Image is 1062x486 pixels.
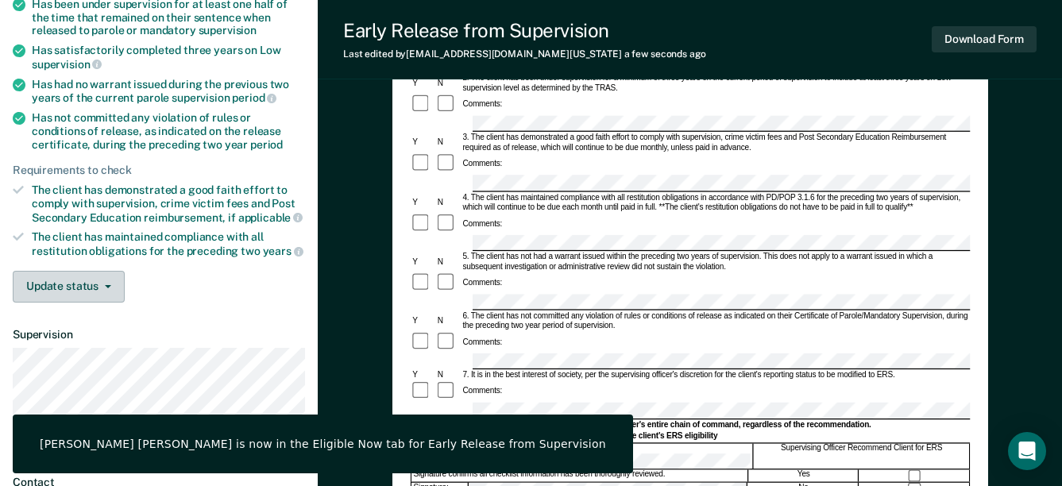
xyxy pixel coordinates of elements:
[263,245,303,257] span: years
[754,443,970,469] div: Supervising Officer Recommend Client for ERS
[410,79,435,89] div: Y
[461,100,504,110] div: Comments:
[32,44,305,71] div: Has satisfactorily completed three years on Low
[410,257,435,268] div: Y
[410,198,435,208] div: Y
[461,337,504,348] div: Comments:
[435,79,461,89] div: N
[343,19,706,42] div: Early Release from Supervision
[932,26,1037,52] button: Download Form
[461,160,504,170] div: Comments:
[232,91,276,104] span: period
[343,48,706,60] div: Last edited by [EMAIL_ADDRESS][DOMAIN_NAME][US_STATE]
[411,469,748,482] div: Signature confirms all checklist information has been thoroughly reviewed.
[410,317,435,327] div: Y
[32,111,305,151] div: Has not committed any violation of rules or conditions of release, as indicated on the release ce...
[461,371,970,381] div: 7. It is in the best interest of society, per the supervising officer's discretion for the client...
[435,371,461,381] div: N
[435,198,461,208] div: N
[32,230,305,257] div: The client has maintained compliance with all restitution obligations for the preceding two
[238,211,303,224] span: applicable
[624,48,706,60] span: a few seconds ago
[13,271,125,303] button: Update status
[461,252,970,272] div: 5. The client has not had a warrant issued within the preceding two years of supervision. This do...
[410,371,435,381] div: Y
[435,257,461,268] div: N
[32,183,305,224] div: The client has demonstrated a good faith effort to comply with supervision, crime victim fees and...
[435,317,461,327] div: N
[606,443,753,469] div: Date:
[250,138,283,151] span: period
[1008,432,1046,470] div: Open Intercom Messenger
[32,58,102,71] span: supervision
[410,420,970,430] div: This form should be forwarded through the supervising officer's entire chain of command, regardle...
[410,138,435,148] div: Y
[32,78,305,105] div: Has had no warrant issued during the previous two years of the current parole supervision
[461,218,504,229] div: Comments:
[410,431,970,442] div: The Region Director will make the final decision regarding the client's ERS eligibility
[13,164,305,177] div: Requirements to check
[461,387,504,397] div: Comments:
[461,311,970,331] div: 6. The client has not committed any violation of rules or conditions of release as indicated on t...
[40,437,606,451] div: [PERSON_NAME] [PERSON_NAME] is now in the Eligible Now tab for Early Release from Supervision
[461,74,970,94] div: 2. The client has been under supervision for a minimum of three years on the current period of su...
[199,24,257,37] span: supervision
[435,138,461,148] div: N
[461,133,970,153] div: 3. The client has demonstrated a good faith effort to comply with supervision, crime victim fees ...
[461,193,970,213] div: 4. The client has maintained compliance with all restitution obligations in accordance with PD/PO...
[13,328,305,341] dt: Supervision
[749,469,859,482] div: Yes
[461,278,504,288] div: Comments:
